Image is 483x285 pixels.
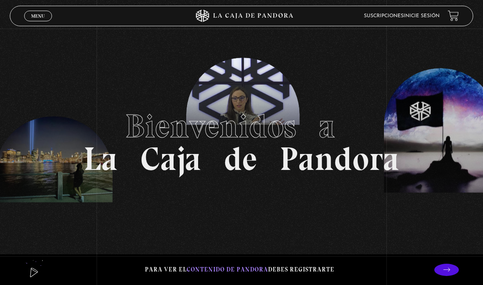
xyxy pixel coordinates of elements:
[31,14,45,18] span: Menu
[364,14,404,18] a: Suscripciones
[84,110,399,175] h1: La Caja de Pandora
[29,20,48,26] span: Cerrar
[448,10,459,21] a: View your shopping cart
[187,266,268,273] span: contenido de Pandora
[125,106,358,146] span: Bienvenidos a
[145,264,334,275] p: Para ver el debes registrarte
[404,14,440,18] a: Inicie sesión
